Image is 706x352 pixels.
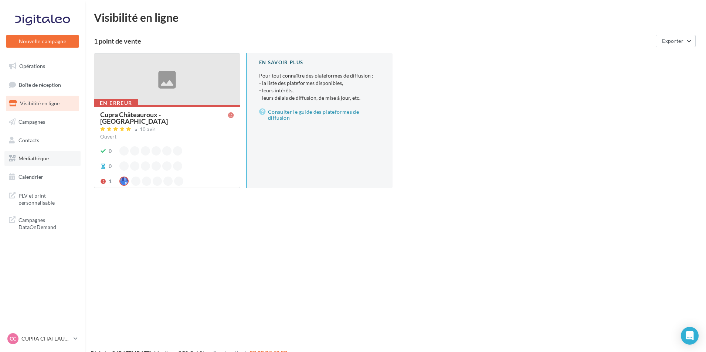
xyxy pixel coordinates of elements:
[4,133,81,148] a: Contacts
[94,12,697,23] div: Visibilité en ligne
[18,174,43,180] span: Calendrier
[18,155,49,161] span: Médiathèque
[259,72,381,102] p: Pour tout connaître des plateformes de diffusion :
[109,147,112,155] div: 0
[259,107,381,122] a: Consulter le guide des plateformes de diffusion
[4,114,81,130] a: Campagnes
[656,35,696,47] button: Exporter
[94,38,653,44] div: 1 point de vente
[6,35,79,48] button: Nouvelle campagne
[20,100,60,106] span: Visibilité en ligne
[109,163,112,170] div: 0
[18,137,39,143] span: Contacts
[21,335,71,342] p: CUPRA CHATEAUROUX
[4,96,81,111] a: Visibilité en ligne
[10,335,16,342] span: CC
[18,119,45,125] span: Campagnes
[259,59,381,66] div: En savoir plus
[100,126,234,134] a: 10 avis
[681,327,699,345] div: Open Intercom Messenger
[94,99,138,107] div: En erreur
[4,77,81,93] a: Boîte de réception
[19,81,61,88] span: Boîte de réception
[259,94,381,102] li: - leurs délais de diffusion, de mise à jour, etc.
[19,63,45,69] span: Opérations
[259,87,381,94] li: - leurs intérêts,
[18,191,76,206] span: PLV et print personnalisable
[109,178,112,185] div: 1
[4,151,81,166] a: Médiathèque
[4,169,81,185] a: Calendrier
[4,188,81,209] a: PLV et print personnalisable
[662,38,683,44] span: Exporter
[18,215,76,231] span: Campagnes DataOnDemand
[100,111,228,124] div: Cupra Châteauroux - [GEOGRAPHIC_DATA]
[4,212,81,234] a: Campagnes DataOnDemand
[259,79,381,87] li: - la liste des plateformes disponibles,
[100,133,116,140] span: Ouvert
[140,127,156,132] div: 10 avis
[4,58,81,74] a: Opérations
[6,332,79,346] a: CC CUPRA CHATEAUROUX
